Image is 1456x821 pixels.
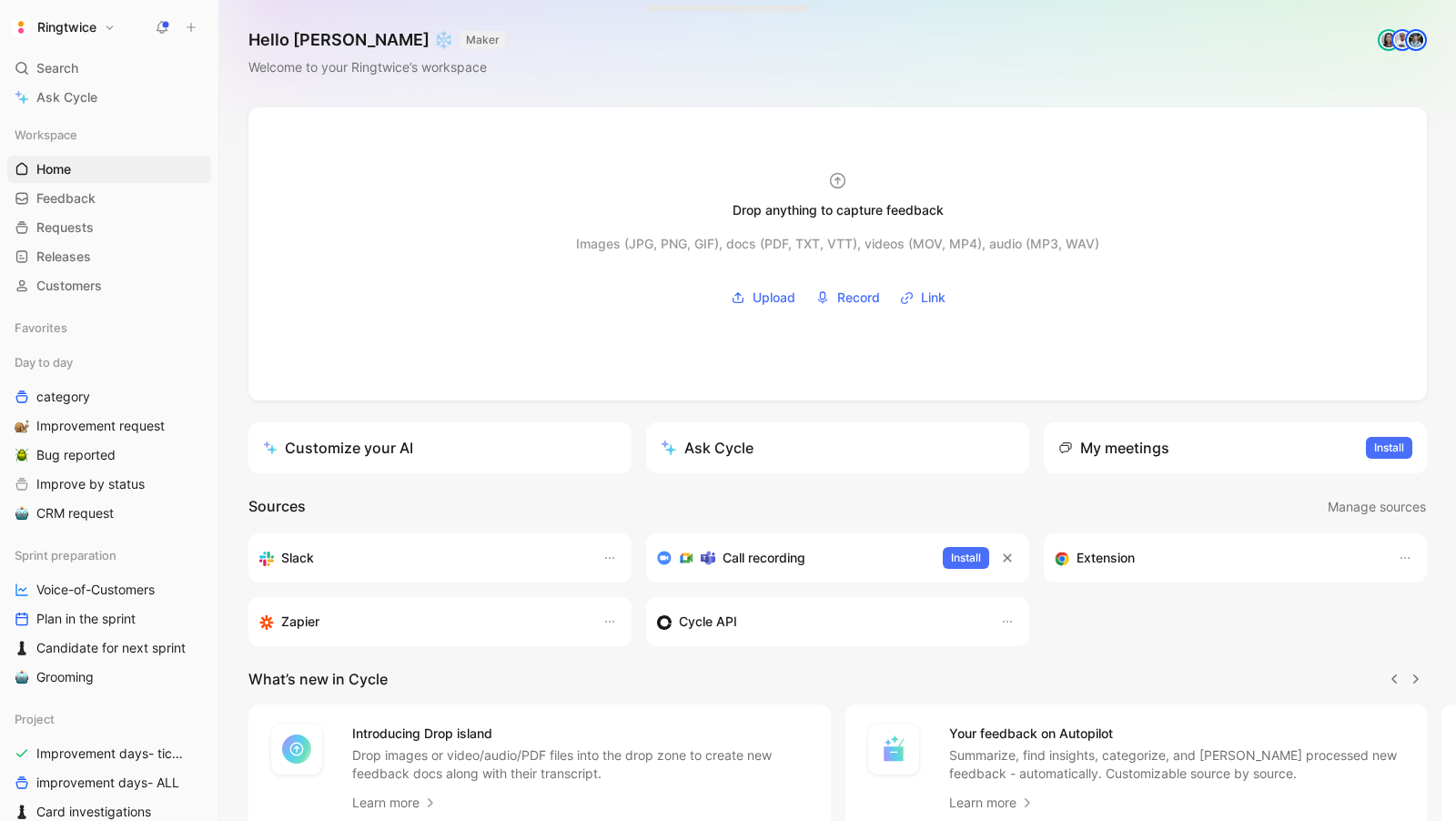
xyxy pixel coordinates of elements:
div: Day to day [7,349,211,376]
a: Learn more [949,792,1035,814]
a: Improvement days- tickets ready [7,740,211,767]
a: Customers [7,272,211,299]
h1: Ringtwice [37,19,96,35]
span: Voice-of-Customers [36,581,155,599]
a: Improve by status [7,471,211,498]
h3: Slack [281,547,314,569]
span: Install [1374,439,1404,457]
div: Sync customers & send feedback from custom sources. Get inspired by our favorite use case [657,611,982,633]
img: avatar [1393,31,1411,49]
span: Favorites [15,319,67,337]
h3: Extension [1077,547,1135,569]
span: Plan in the sprint [36,610,136,628]
a: Requests [7,214,211,241]
img: 🐌 [15,419,29,433]
a: 🤖CRM request [7,500,211,527]
button: RingtwiceRingtwice [7,15,120,40]
a: Voice-of-Customers [7,576,211,603]
div: Capture feedback from anywhere on the web [1055,547,1380,569]
p: Summarize, find insights, categorize, and [PERSON_NAME] processed new feedback - automatically. C... [949,746,1406,783]
span: Releases [36,248,91,266]
a: Ask Cycle [7,84,211,111]
a: Releases [7,243,211,270]
button: 🪲 [11,444,33,466]
span: Record [837,287,880,309]
button: Manage sources [1327,495,1427,519]
h3: Call recording [723,547,805,569]
span: Improvement days- tickets ready [36,745,190,763]
button: Link [894,284,952,311]
a: Customize your AI [248,422,632,473]
img: Ringtwice [12,18,30,36]
span: Feedback [36,189,96,208]
a: 🐌Improvement request [7,412,211,440]
div: Welcome to your Ringtwice’s workspace [248,56,505,78]
a: Feedback [7,185,211,212]
div: Images (JPG, PNG, GIF), docs (PDF, TXT, VTT), videos (MOV, MP4), audio (MP3, WAV) [576,233,1099,255]
span: Link [921,287,945,309]
span: Improvement request [36,417,165,435]
button: Upload [724,284,802,311]
a: Learn more [352,792,438,814]
span: Sprint preparation [15,546,116,564]
div: Drop anything to capture feedback [733,199,944,221]
span: Workspace [15,126,77,144]
span: Bug reported [36,446,116,464]
span: Day to day [15,353,73,371]
a: improvement days- ALL [7,769,211,796]
span: category [36,388,90,406]
h3: Zapier [281,611,319,633]
a: 🪲Bug reported [7,441,211,469]
span: Manage sources [1328,496,1426,518]
h2: What’s new in Cycle [248,668,388,690]
img: 🤖 [15,670,29,684]
a: category [7,383,211,410]
span: improvement days- ALL [36,774,179,792]
button: MAKER [460,31,505,49]
span: Upload [753,287,795,309]
img: 🪲 [15,448,29,462]
div: Search [7,55,211,82]
img: 🤖 [15,506,29,521]
div: Ask Cycle [661,437,753,459]
p: Drop images or video/audio/PDF files into the drop zone to create new feedback docs along with th... [352,746,809,783]
h4: Introducing Drop island [352,723,809,745]
div: Workspace [7,121,211,148]
div: Sprint preparationVoice-of-CustomersPlan in the sprint♟️Candidate for next sprint🤖Grooming [7,542,211,691]
img: avatar [1380,31,1398,49]
div: My meetings [1058,437,1169,459]
span: CRM request [36,504,114,522]
div: Day to daycategory🐌Improvement request🪲Bug reportedImprove by status🤖CRM request [7,349,211,527]
button: Install [1366,437,1412,459]
div: Customize your AI [263,437,413,459]
span: Home [36,160,71,178]
span: Grooming [36,668,94,686]
div: Favorites [7,314,211,341]
button: Ask Cycle [646,422,1029,473]
span: Requests [36,218,94,237]
a: 🤖Grooming [7,664,211,691]
button: Install [943,547,989,569]
a: Home [7,156,211,183]
span: Project [15,710,55,728]
img: avatar [1407,31,1425,49]
span: Candidate for next sprint [36,639,186,657]
div: Sync your customers, send feedback and get updates in Slack [259,547,584,569]
img: ♟️ [15,805,29,819]
button: 🐌 [11,415,33,437]
h3: Cycle API [679,611,737,633]
span: Card investigations [36,803,151,821]
span: Customers [36,277,102,295]
div: Project [7,705,211,733]
img: ♟️ [15,641,29,655]
button: 🤖 [11,666,33,688]
div: Record & transcribe meetings from Zoom, Meet & Teams. [657,547,928,569]
span: Search [36,57,78,79]
button: Record [809,284,886,311]
a: Plan in the sprint [7,605,211,633]
div: Capture feedback from thousands of sources with Zapier (survey results, recordings, sheets, etc). [259,611,584,633]
button: ♟️ [11,637,33,659]
span: Ask Cycle [36,86,97,108]
h4: Your feedback on Autopilot [949,723,1406,745]
span: Improve by status [36,475,145,493]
